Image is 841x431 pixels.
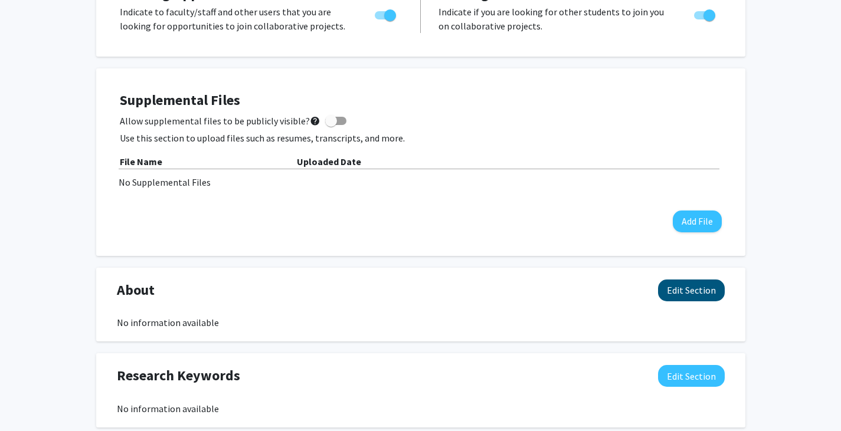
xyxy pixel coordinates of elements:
p: Indicate if you are looking for other students to join you on collaborative projects. [439,5,672,33]
b: Uploaded Date [297,156,361,167]
p: Indicate to faculty/staff and other users that you are looking for opportunities to join collabor... [120,5,352,33]
span: Allow supplemental files to be publicly visible? [120,114,320,128]
p: Use this section to upload files such as resumes, transcripts, and more. [120,131,722,145]
div: No information available [117,402,725,416]
div: No Supplemental Files [119,175,723,189]
b: File Name [120,156,162,167]
div: Toggle [370,5,402,22]
h4: Supplemental Files [120,92,722,109]
span: About [117,279,155,301]
button: Edit Research Keywords [658,365,725,387]
button: Edit About [658,279,725,301]
span: Research Keywords [117,365,240,386]
button: Add File [673,210,722,232]
div: Toggle [689,5,722,22]
iframe: Chat [9,378,50,422]
div: No information available [117,315,725,330]
mat-icon: help [310,114,320,128]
